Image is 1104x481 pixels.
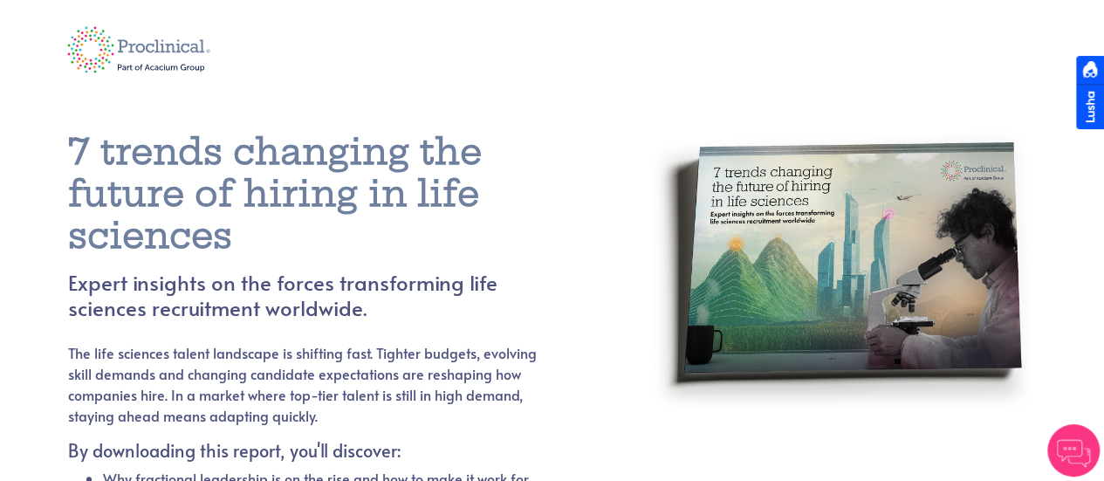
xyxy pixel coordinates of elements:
h4: Expert insights on the forces transforming life sciences recruitment worldwide. [68,271,580,321]
img: Chatbot [1047,424,1100,477]
p: The life sciences talent landscape is shifting fast. Tighter budgets, evolving skill demands and ... [68,342,538,426]
img: logo [55,15,223,85]
h1: 7 trends changing the future of hiring in life sciences [68,131,580,257]
h5: By downloading this report, you'll discover: [68,440,538,461]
